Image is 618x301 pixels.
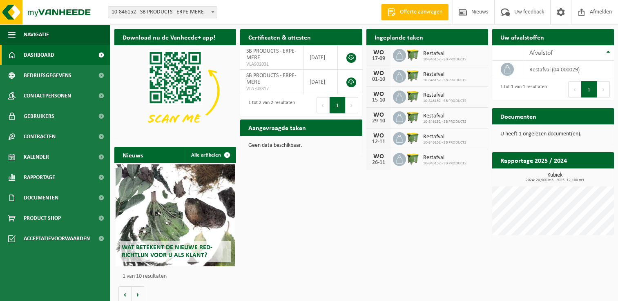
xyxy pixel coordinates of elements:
span: Dashboard [24,45,54,65]
td: [DATE] [303,45,338,70]
div: WO [370,91,387,97]
span: Product Shop [24,208,61,228]
a: Alle artikelen [185,147,235,163]
span: VLA902031 [246,61,297,68]
span: Acceptatievoorwaarden [24,228,90,249]
span: Afvalstof [529,50,553,56]
div: 1 tot 1 van 1 resultaten [496,80,547,98]
h2: Download nu de Vanheede+ app! [114,29,223,45]
span: Gebruikers [24,106,54,126]
button: Next [346,97,358,113]
img: WB-1100-HPE-GN-50 [406,69,420,82]
h2: Nieuws [114,147,151,163]
span: 10-846152 - SB PRODUCTS [423,99,466,104]
button: Previous [568,81,581,97]
h3: Kubiek [496,173,614,182]
span: 10-846152 - SB PRODUCTS [423,78,466,83]
div: 29-10 [370,118,387,124]
img: WB-1100-HPE-GN-50 [406,152,420,166]
button: Previous [317,97,330,113]
img: Download de VHEPlus App [114,45,236,137]
div: WO [370,49,387,56]
span: Rapportage [24,167,55,188]
span: VLA703817 [246,86,297,92]
h2: Certificaten & attesten [240,29,319,45]
p: Geen data beschikbaar. [248,143,354,148]
img: WB-1100-HPE-GN-50 [406,48,420,62]
span: Restafval [423,134,466,140]
span: Restafval [423,51,466,57]
h2: Uw afvalstoffen [492,29,552,45]
span: 10-846152 - SB PRODUCTS [423,120,466,124]
div: 1 tot 2 van 2 resultaten [244,96,295,114]
span: Navigatie [24,24,49,45]
span: 10-846152 - SB PRODUCTS - ERPE-MERE [108,6,217,18]
h2: Ingeplande taken [366,29,431,45]
div: 12-11 [370,139,387,145]
span: Contactpersonen [24,86,71,106]
span: Wat betekent de nieuwe RED-richtlijn voor u als klant? [122,244,212,259]
img: WB-1100-HPE-GN-50 [406,131,420,145]
span: Kalender [24,147,49,167]
span: Contracten [24,126,56,147]
span: 10-846152 - SB PRODUCTS - ERPE-MERE [108,7,217,18]
p: U heeft 1 ongelezen document(en). [500,131,606,137]
div: 17-09 [370,56,387,62]
span: Restafval [423,92,466,99]
p: 1 van 10 resultaten [123,274,232,279]
span: Restafval [423,113,466,120]
div: WO [370,70,387,77]
h2: Documenten [492,108,544,124]
span: Restafval [423,71,466,78]
div: 01-10 [370,77,387,82]
span: 10-846152 - SB PRODUCTS [423,57,466,62]
a: Bekijk rapportage [553,168,613,184]
img: WB-1100-HPE-GN-50 [406,110,420,124]
h2: Aangevraagde taken [240,120,314,135]
span: Restafval [423,155,466,161]
button: 1 [581,81,597,97]
a: Wat betekent de nieuwe RED-richtlijn voor u als klant? [116,164,235,266]
button: 1 [330,97,346,113]
div: 26-11 [370,160,387,166]
a: Offerte aanvragen [381,4,448,20]
span: 10-846152 - SB PRODUCTS [423,140,466,145]
span: SB PRODUCTS - ERPE-MERE [246,48,296,61]
span: SB PRODUCTS - ERPE-MERE [246,73,296,85]
img: WB-1100-HPE-GN-50 [406,89,420,103]
span: Bedrijfsgegevens [24,65,71,86]
h2: Rapportage 2025 / 2024 [492,152,575,168]
td: [DATE] [303,70,338,94]
span: 10-846152 - SB PRODUCTS [423,161,466,166]
div: WO [370,112,387,118]
div: WO [370,133,387,139]
div: WO [370,153,387,160]
span: Offerte aanvragen [398,8,444,16]
span: 2024: 20,900 m3 - 2025: 12,100 m3 [496,178,614,182]
td: restafval (04-000029) [523,61,614,78]
div: 15-10 [370,97,387,103]
button: Next [597,81,610,97]
span: Documenten [24,188,58,208]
